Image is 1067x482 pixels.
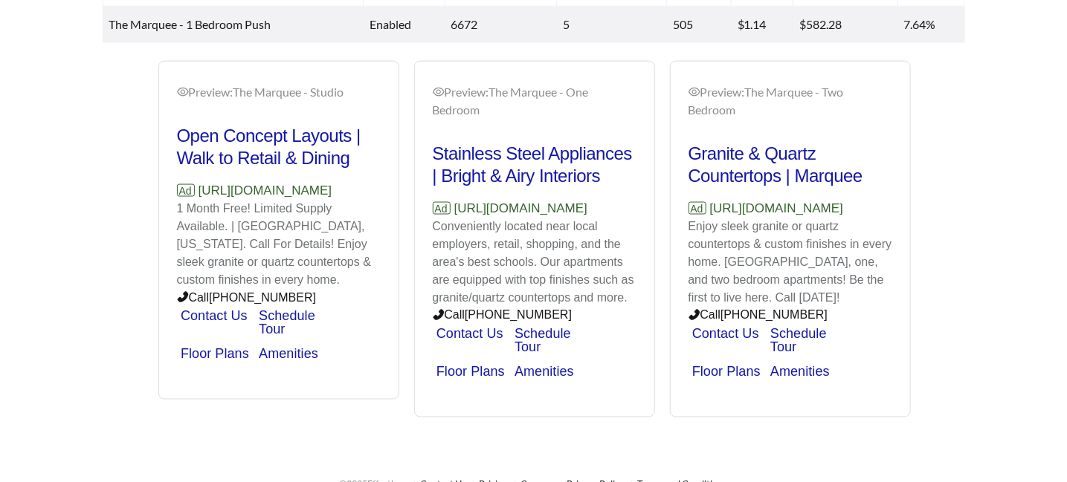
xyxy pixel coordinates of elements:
td: 5 [557,7,667,43]
td: $1.14 [732,7,794,43]
a: Floor Plans [692,365,761,380]
h2: Stainless Steel Appliances | Bright & Airy Interiors [433,143,636,187]
span: phone [689,309,700,321]
p: Call [PHONE_NUMBER] [433,307,636,325]
div: Preview: The Marquee - Studio [177,83,381,101]
a: Amenities [259,347,318,362]
a: Contact Us [181,309,248,324]
a: Schedule Tour [515,327,571,355]
span: phone [177,291,189,303]
span: eye [433,86,445,98]
span: eye [177,86,189,98]
p: [URL][DOMAIN_NAME] [689,199,892,218]
td: $582.28 [793,7,897,43]
div: Preview: The Marquee - Two Bedroom [689,83,892,119]
h2: Open Concept Layouts | Walk to Retail & Dining [177,125,381,169]
p: 1 Month Free! Limited Supply Available. | [GEOGRAPHIC_DATA], [US_STATE]. Call For Details! Enjoy ... [177,200,381,289]
span: eye [689,86,700,98]
span: phone [433,309,445,321]
td: 505 [667,7,732,43]
a: Contact Us [436,327,503,342]
a: Floor Plans [181,347,249,362]
a: Schedule Tour [770,327,827,355]
p: [URL][DOMAIN_NAME] [433,199,636,218]
div: Preview: The Marquee - One Bedroom [433,83,636,119]
p: Call [PHONE_NUMBER] [689,307,892,325]
span: enabled [370,17,411,31]
a: Amenities [515,365,574,380]
p: [URL][DOMAIN_NAME] [177,181,381,201]
span: The Marquee - 1 Bedroom Push [109,17,271,31]
a: Contact Us [692,327,759,342]
td: 6672 [445,7,558,43]
p: Call [PHONE_NUMBER] [177,289,381,307]
a: Amenities [770,365,830,380]
span: Ad [177,184,195,197]
p: Enjoy sleek granite or quartz countertops & custom finishes in every home. [GEOGRAPHIC_DATA], one... [689,218,892,307]
td: 7.64% [898,7,965,43]
span: Ad [433,202,451,215]
span: Ad [689,202,706,215]
a: Schedule Tour [259,309,315,337]
h2: Granite & Quartz Countertops | Marquee [689,143,892,187]
a: Floor Plans [436,365,505,380]
p: Conveniently located near local employers, retail, shopping, and the area's best schools. Our apa... [433,218,636,307]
